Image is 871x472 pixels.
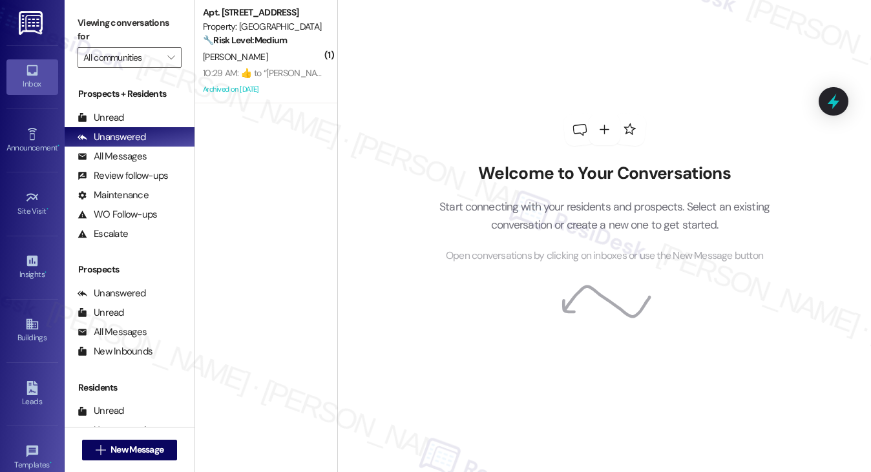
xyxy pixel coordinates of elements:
[78,306,124,320] div: Unread
[202,81,324,97] div: Archived on [DATE]
[6,377,58,412] a: Leads
[203,20,322,34] div: Property: [GEOGRAPHIC_DATA]
[19,11,45,35] img: ResiDesk Logo
[6,187,58,221] a: Site Visit •
[65,381,194,395] div: Residents
[6,59,58,94] a: Inbox
[47,205,48,214] span: •
[58,141,59,150] span: •
[203,6,322,19] div: Apt. [STREET_ADDRESS]
[50,458,52,467] span: •
[96,445,105,455] i: 
[78,150,147,163] div: All Messages
[65,263,194,276] div: Prospects
[420,198,790,234] p: Start connecting with your residents and prospects. Select an existing conversation or create a n...
[78,208,157,221] div: WO Follow-ups
[420,163,790,184] h2: Welcome to Your Conversations
[78,325,147,339] div: All Messages
[6,250,58,285] a: Insights •
[78,424,146,437] div: Unanswered
[203,34,287,46] strong: 🔧 Risk Level: Medium
[78,345,152,358] div: New Inbounds
[110,443,163,457] span: New Message
[203,51,268,63] span: [PERSON_NAME]
[78,287,146,300] div: Unanswered
[78,111,124,125] div: Unread
[78,227,128,241] div: Escalate
[78,189,149,202] div: Maintenance
[45,268,47,277] span: •
[65,87,194,101] div: Prospects + Residents
[6,313,58,348] a: Buildings
[78,130,146,144] div: Unanswered
[83,47,161,68] input: All communities
[78,404,124,418] div: Unread
[167,52,174,63] i: 
[446,248,763,264] span: Open conversations by clicking on inboxes or use the New Message button
[78,13,182,47] label: Viewing conversations for
[78,169,168,183] div: Review follow-ups
[82,440,178,460] button: New Message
